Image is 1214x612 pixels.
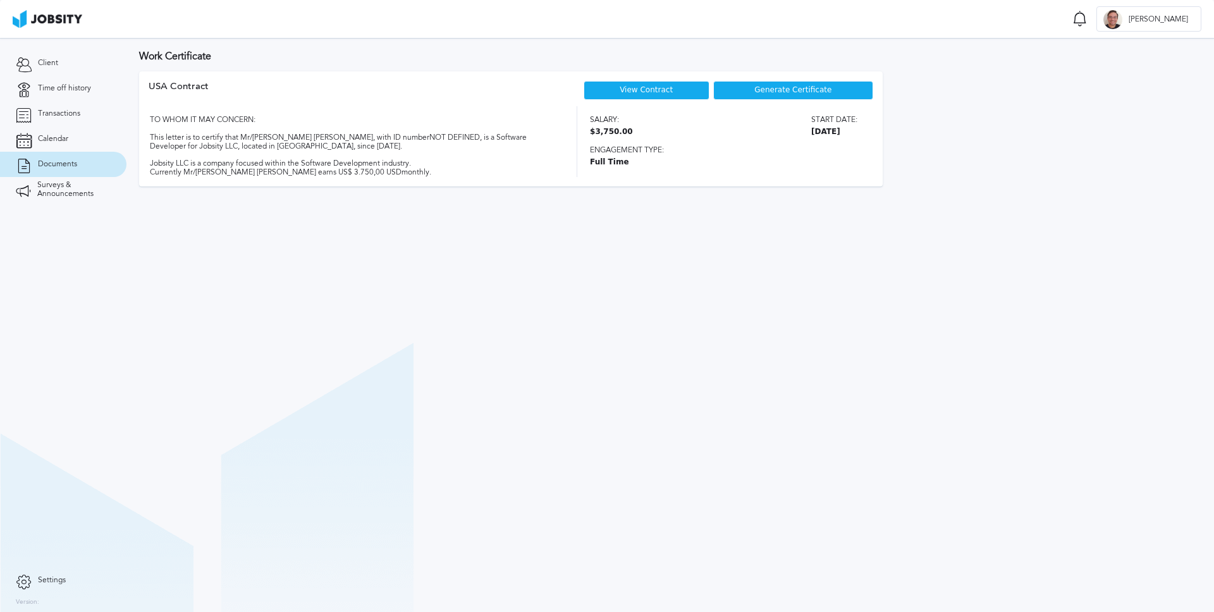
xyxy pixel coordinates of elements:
[16,599,39,606] label: Version:
[13,10,82,28] img: ab4bad089aa723f57921c736e9817d99.png
[1122,15,1194,24] span: [PERSON_NAME]
[590,146,857,155] span: Engagement type:
[38,160,77,169] span: Documents
[38,109,80,118] span: Transactions
[38,84,91,93] span: Time off history
[590,116,633,125] span: Salary:
[811,128,857,137] span: [DATE]
[38,59,58,68] span: Client
[149,106,555,177] div: TO WHOM IT MAY CONCERN: This letter is to certify that Mr/[PERSON_NAME] [PERSON_NAME], with ID nu...
[590,128,633,137] span: $3,750.00
[754,86,831,95] span: Generate Certificate
[139,51,1201,62] h3: Work Certificate
[149,81,209,106] div: USA Contract
[1096,6,1201,32] button: J[PERSON_NAME]
[37,181,111,199] span: Surveys & Announcements
[811,116,857,125] span: Start date:
[620,85,673,94] a: View Contract
[38,135,68,144] span: Calendar
[1103,10,1122,29] div: J
[38,576,66,585] span: Settings
[590,158,857,167] span: Full Time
